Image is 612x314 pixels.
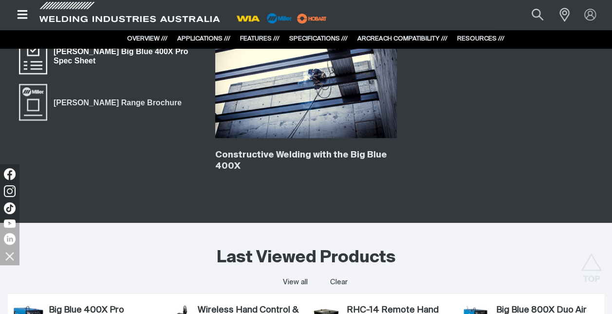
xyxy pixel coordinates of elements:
[289,36,348,42] a: SPECIFICATIONS ///
[240,36,279,42] a: FEATURES ///
[18,37,200,76] a: Miller Big Blue 400X Pro Spec Sheet
[217,247,396,269] h2: Last Viewed Products
[282,277,307,287] a: View all last viewed products
[509,4,554,26] input: Product name or item number...
[357,36,447,42] a: ARCREACH COMPATIBILITY ///
[215,37,397,138] img: Constructive Welding with the Big Blue 400X
[457,36,504,42] a: RESOURCES ///
[4,185,16,197] img: Instagram
[177,36,230,42] a: APPLICATIONS ///
[521,4,554,26] button: Search products
[294,11,330,26] img: miller
[18,83,188,122] a: Miller Range Brochure
[328,275,350,289] button: Clear all last viewed products
[1,248,18,264] img: hide socials
[47,45,199,67] span: [PERSON_NAME] Big Blue 400X Pro Spec Sheet
[4,219,16,228] img: YouTube
[580,253,602,275] button: Scroll to top
[127,36,167,42] a: OVERVIEW ///
[215,151,387,171] a: Constructive Welding with the Big Blue 400X
[4,168,16,180] img: Facebook
[294,15,330,22] a: miller
[47,97,188,109] span: [PERSON_NAME] Range Brochure
[4,202,16,214] img: TikTok
[4,233,16,245] img: LinkedIn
